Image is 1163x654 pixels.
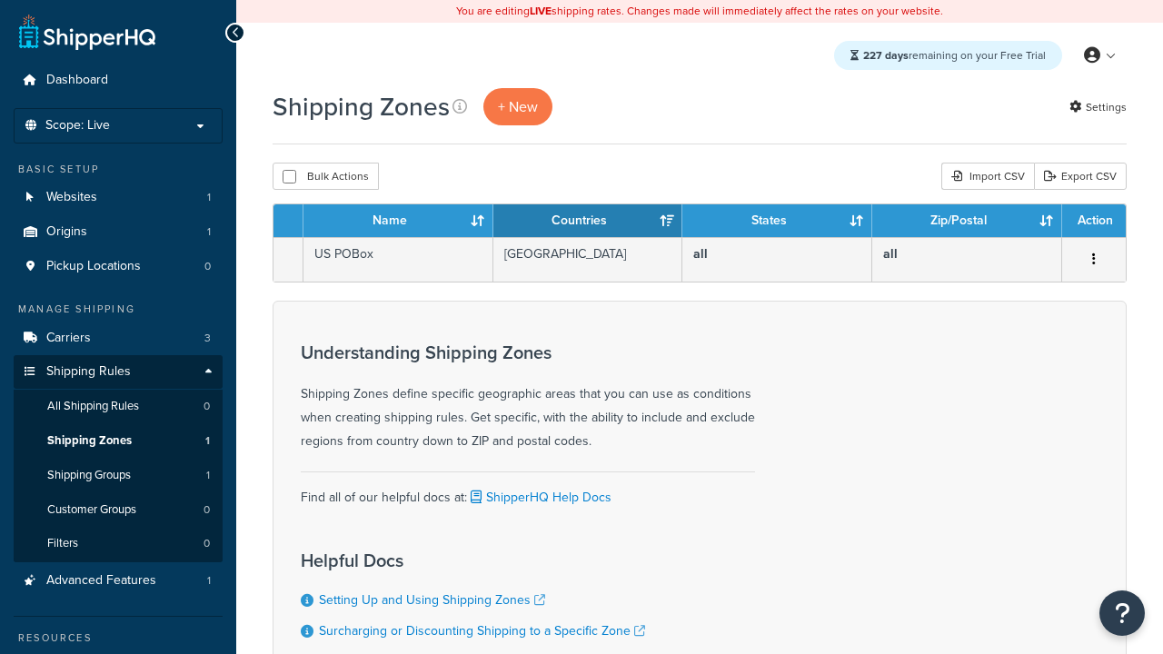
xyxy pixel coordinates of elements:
[14,493,223,527] a: Customer Groups 0
[301,550,645,570] h3: Helpful Docs
[47,433,132,449] span: Shipping Zones
[204,502,210,518] span: 0
[14,250,223,283] a: Pickup Locations 0
[1034,163,1127,190] a: Export CSV
[1099,590,1145,636] button: Open Resource Center
[205,433,210,449] span: 1
[14,302,223,317] div: Manage Shipping
[47,536,78,551] span: Filters
[206,468,210,483] span: 1
[834,41,1062,70] div: remaining on your Free Trial
[14,527,223,560] a: Filters 0
[493,237,683,282] td: [GEOGRAPHIC_DATA]
[301,342,755,362] h3: Understanding Shipping Zones
[204,331,211,346] span: 3
[14,181,223,214] a: Websites 1
[204,399,210,414] span: 0
[14,64,223,97] a: Dashboard
[46,259,141,274] span: Pickup Locations
[303,204,493,237] th: Name: activate to sort column ascending
[46,224,87,240] span: Origins
[14,390,223,423] li: All Shipping Rules
[14,564,223,598] a: Advanced Features 1
[483,88,552,125] a: + New
[863,47,909,64] strong: 227 days
[1062,204,1126,237] th: Action
[493,204,683,237] th: Countries: activate to sort column ascending
[204,259,211,274] span: 0
[14,527,223,560] li: Filters
[207,573,211,589] span: 1
[14,424,223,458] a: Shipping Zones 1
[46,73,108,88] span: Dashboard
[301,342,755,453] div: Shipping Zones define specific geographic areas that you can use as conditions when creating ship...
[14,459,223,492] a: Shipping Groups 1
[46,573,156,589] span: Advanced Features
[14,630,223,646] div: Resources
[14,355,223,389] a: Shipping Rules
[303,237,493,282] td: US POBox
[14,322,223,355] a: Carriers 3
[19,14,155,50] a: ShipperHQ Home
[301,471,755,510] div: Find all of our helpful docs at:
[14,355,223,562] li: Shipping Rules
[1069,94,1127,120] a: Settings
[14,215,223,249] a: Origins 1
[207,224,211,240] span: 1
[14,250,223,283] li: Pickup Locations
[693,244,708,263] b: all
[941,163,1034,190] div: Import CSV
[46,331,91,346] span: Carriers
[14,162,223,177] div: Basic Setup
[204,536,210,551] span: 0
[273,163,379,190] button: Bulk Actions
[46,364,131,380] span: Shipping Rules
[14,181,223,214] li: Websites
[45,118,110,134] span: Scope: Live
[14,424,223,458] li: Shipping Zones
[14,459,223,492] li: Shipping Groups
[883,244,898,263] b: all
[273,89,450,124] h1: Shipping Zones
[467,488,611,507] a: ShipperHQ Help Docs
[47,502,136,518] span: Customer Groups
[14,493,223,527] li: Customer Groups
[14,564,223,598] li: Advanced Features
[319,590,545,609] a: Setting Up and Using Shipping Zones
[319,621,645,640] a: Surcharging or Discounting Shipping to a Specific Zone
[530,3,552,19] b: LIVE
[46,190,97,205] span: Websites
[872,204,1062,237] th: Zip/Postal: activate to sort column ascending
[14,322,223,355] li: Carriers
[47,399,139,414] span: All Shipping Rules
[14,390,223,423] a: All Shipping Rules 0
[207,190,211,205] span: 1
[498,96,538,117] span: + New
[682,204,872,237] th: States: activate to sort column ascending
[47,468,131,483] span: Shipping Groups
[14,215,223,249] li: Origins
